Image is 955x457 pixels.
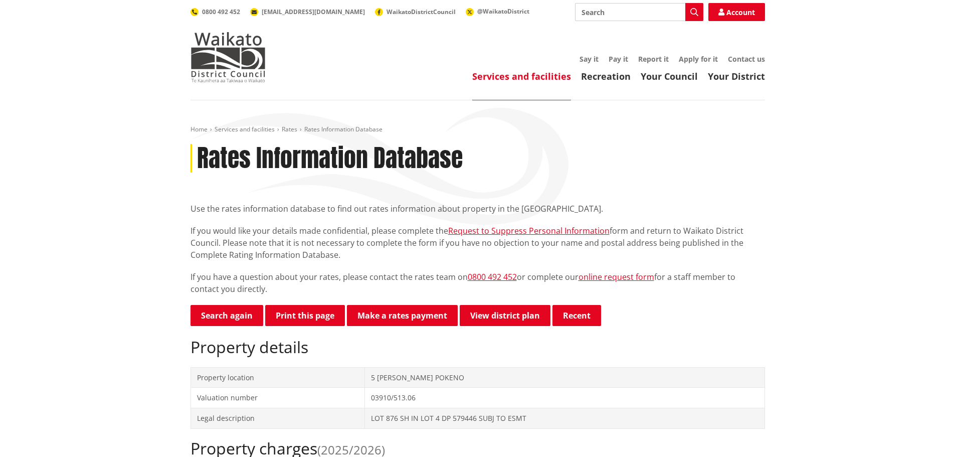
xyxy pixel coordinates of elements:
[641,70,698,82] a: Your Council
[190,8,240,16] a: 0800 492 452
[304,125,383,133] span: Rates Information Database
[265,305,345,326] button: Print this page
[638,54,669,64] a: Report it
[679,54,718,64] a: Apply for it
[262,8,365,16] span: [EMAIL_ADDRESS][DOMAIN_NAME]
[190,338,765,357] h2: Property details
[460,305,550,326] a: View district plan
[190,388,365,408] td: Valuation number
[190,408,365,428] td: Legal description
[375,8,456,16] a: WaikatoDistrictCouncil
[448,225,610,236] a: Request to Suppress Personal Information
[190,271,765,295] p: If you have a question about your rates, please contact the rates team on or complete our for a s...
[365,408,765,428] td: LOT 876 SH IN LOT 4 DP 579446 SUBJ TO ESMT
[190,125,765,134] nav: breadcrumb
[609,54,628,64] a: Pay it
[365,388,765,408] td: 03910/513.06
[347,305,458,326] a: Make a rates payment
[190,225,765,261] p: If you would like your details made confidential, please complete the form and return to Waikato ...
[190,367,365,388] td: Property location
[282,125,297,133] a: Rates
[197,144,463,173] h1: Rates Information Database
[365,367,765,388] td: 5 [PERSON_NAME] POKENO
[190,125,208,133] a: Home
[215,125,275,133] a: Services and facilities
[579,271,654,282] a: online request form
[190,203,765,215] p: Use the rates information database to find out rates information about property in the [GEOGRAPHI...
[202,8,240,16] span: 0800 492 452
[468,271,517,282] a: 0800 492 452
[190,305,263,326] a: Search again
[472,70,571,82] a: Services and facilities
[581,70,631,82] a: Recreation
[728,54,765,64] a: Contact us
[580,54,599,64] a: Say it
[190,32,266,82] img: Waikato District Council - Te Kaunihera aa Takiwaa o Waikato
[387,8,456,16] span: WaikatoDistrictCouncil
[552,305,601,326] button: Recent
[708,3,765,21] a: Account
[250,8,365,16] a: [EMAIL_ADDRESS][DOMAIN_NAME]
[708,70,765,82] a: Your District
[477,7,529,16] span: @WaikatoDistrict
[575,3,703,21] input: Search input
[466,7,529,16] a: @WaikatoDistrict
